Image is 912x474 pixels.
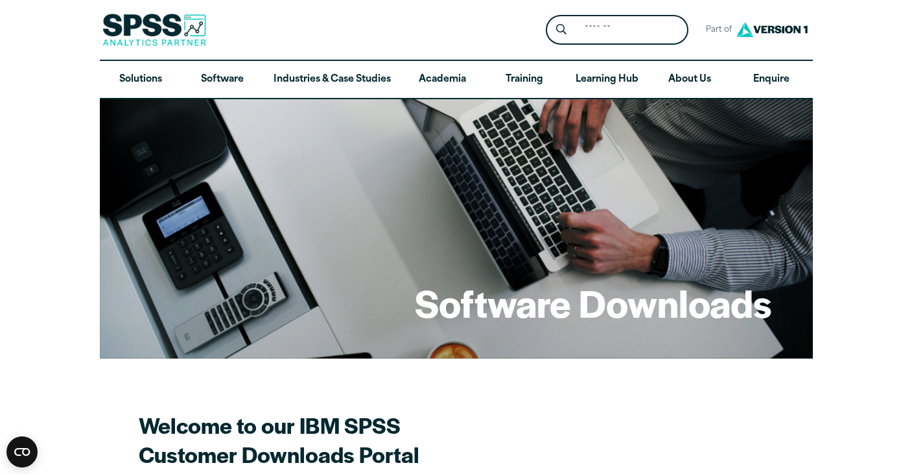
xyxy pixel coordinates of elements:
button: Open CMP widget [6,436,38,468]
a: Training [483,61,565,99]
a: Learning Hub [565,61,649,99]
button: Search magnifying glass icon [549,18,573,42]
form: Site Header Search Form [546,15,688,45]
a: Academia [401,61,483,99]
img: SPSS Analytics Partner [102,14,206,46]
a: Solutions [100,61,181,99]
div: CookieBot Widget Contents [6,436,38,468]
svg: Search magnifying glass icon [556,24,567,35]
h2: Welcome to our IBM SPSS Customer Downloads Portal [139,410,592,469]
nav: Desktop version of site main menu [100,61,813,99]
a: Enquire [731,61,812,99]
a: Industries & Case Studies [263,61,401,99]
span: Part of [699,21,733,40]
svg: CookieBot Widget Icon [6,436,38,468]
img: Version1 Logo [733,18,811,41]
h1: Software Downloads [415,278,771,328]
a: About Us [649,61,731,99]
a: Software [181,61,263,99]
